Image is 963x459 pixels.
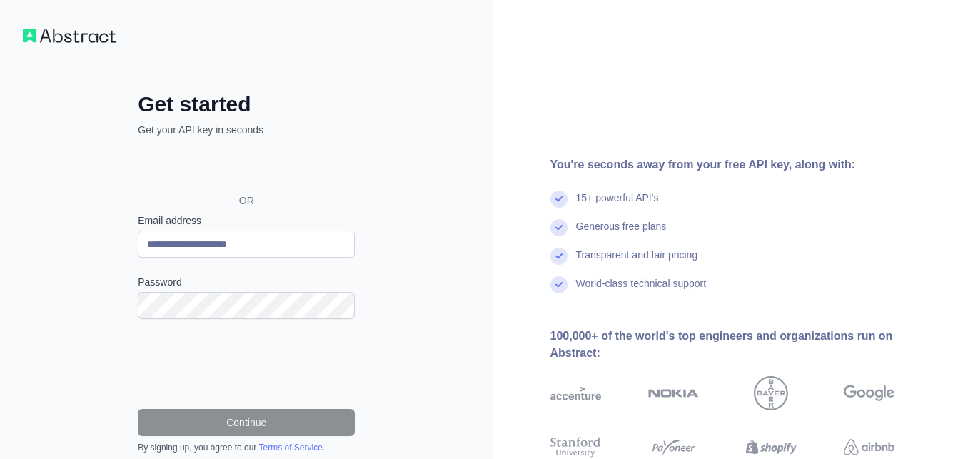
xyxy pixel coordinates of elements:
[844,376,894,410] img: google
[550,276,568,293] img: check mark
[754,376,788,410] img: bayer
[228,193,266,208] span: OR
[138,275,355,289] label: Password
[138,91,355,117] h2: Get started
[576,248,698,276] div: Transparent and fair pricing
[138,123,355,137] p: Get your API key in seconds
[138,336,355,392] iframe: reCAPTCHA
[576,219,667,248] div: Generous free plans
[550,248,568,265] img: check mark
[138,409,355,436] button: Continue
[138,213,355,228] label: Email address
[138,442,355,453] div: By signing up, you agree to our .
[550,376,601,410] img: accenture
[576,191,659,219] div: 15+ powerful API's
[550,156,941,173] div: You're seconds away from your free API key, along with:
[648,376,699,410] img: nokia
[138,153,352,184] div: تسجيل الدخول باستخدام حساب Google (يفتح الرابط في علامة تبويب جديدة)
[258,443,322,453] a: Terms of Service
[576,276,707,305] div: World-class technical support
[550,191,568,208] img: check mark
[23,29,116,43] img: Workflow
[550,328,941,362] div: 100,000+ of the world's top engineers and organizations run on Abstract:
[131,153,359,184] iframe: زر تسجيل الدخول باستخدام حساب Google
[550,219,568,236] img: check mark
